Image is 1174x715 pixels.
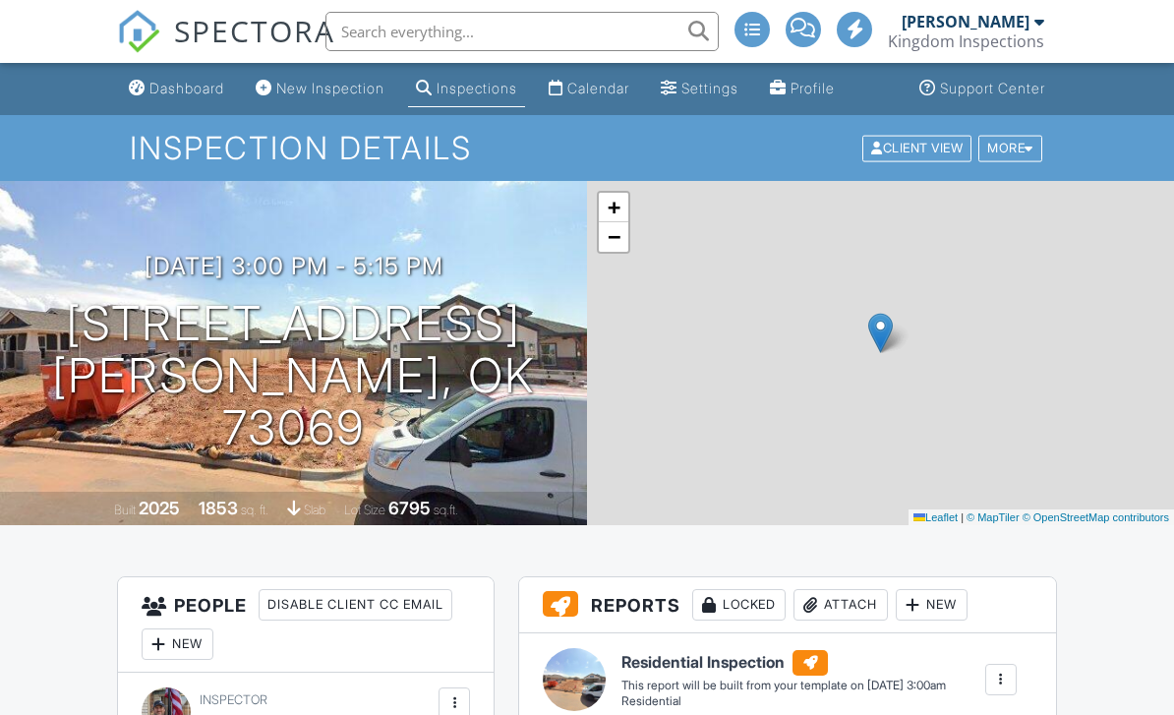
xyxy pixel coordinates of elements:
span: sq.ft. [434,503,458,517]
a: © OpenStreetMap contributors [1023,511,1169,523]
a: Calendar [541,71,637,107]
span: − [608,224,620,249]
div: 6795 [388,498,431,518]
span: Lot Size [344,503,385,517]
a: Client View [860,140,976,154]
a: Leaflet [913,511,958,523]
div: Attach [793,589,888,621]
div: Inspections [437,80,517,96]
img: Marker [868,313,893,353]
input: Search everything... [325,12,719,51]
h1: [STREET_ADDRESS] [PERSON_NAME], OK 73069 [31,298,556,453]
h1: Inspection Details [130,131,1044,165]
div: Dashboard [149,80,224,96]
h3: Reports [519,577,1055,633]
div: More [978,135,1042,161]
a: Settings [653,71,746,107]
a: Support Center [911,71,1053,107]
a: Zoom in [599,193,628,222]
span: + [608,195,620,219]
div: Client View [862,135,971,161]
a: New Inspection [248,71,392,107]
a: SPECTORA [117,27,335,68]
div: This report will be built from your template on [DATE] 3:00am [621,678,946,693]
span: SPECTORA [174,10,335,51]
div: New Inspection [276,80,384,96]
a: Dashboard [121,71,232,107]
span: | [961,511,964,523]
span: Built [114,503,136,517]
img: The Best Home Inspection Software - Spectora [117,10,160,53]
div: Support Center [940,80,1045,96]
div: 2025 [139,498,180,518]
div: Calendar [567,80,629,96]
div: Profile [791,80,835,96]
span: Inspector [200,692,267,707]
div: 1853 [199,498,238,518]
a: Profile [762,71,843,107]
span: slab [304,503,325,517]
div: Kingdom Inspections [888,31,1044,51]
h3: [DATE] 3:00 pm - 5:15 pm [145,253,443,279]
div: New [142,628,213,660]
a: Zoom out [599,222,628,252]
div: Residential [621,693,946,710]
h6: Residential Inspection [621,650,946,676]
div: Disable Client CC Email [259,589,452,621]
div: Locked [692,589,786,621]
a: Inspections [408,71,525,107]
h3: People [118,577,494,673]
a: © MapTiler [967,511,1020,523]
span: sq. ft. [241,503,268,517]
div: Settings [681,80,738,96]
div: New [896,589,968,621]
div: [PERSON_NAME] [902,12,1029,31]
